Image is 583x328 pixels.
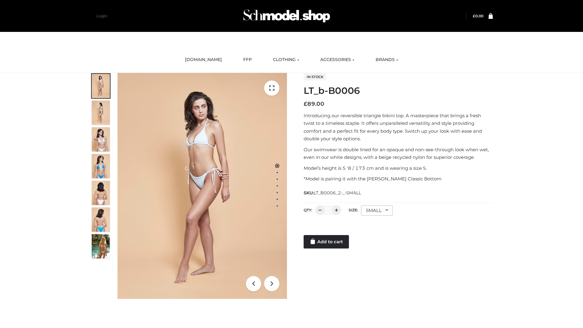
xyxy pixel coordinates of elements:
[92,74,110,98] img: ArielClassicBikiniTop_CloudNine_AzureSky_OW114ECO_1-scaled.jpg
[316,53,359,67] a: ACCESSORIES
[304,164,493,172] p: Model’s height is 5 ‘8 / 173 cm and is wearing a size S.
[304,85,493,96] h1: LT_b-B0006
[180,53,227,67] a: [DOMAIN_NAME]
[92,127,110,152] img: ArielClassicBikiniTop_CloudNine_AzureSky_OW114ECO_3-scaled.jpg
[268,53,304,67] a: CLOTHING
[473,14,483,18] a: £0.00
[239,53,256,67] a: FFP
[473,14,475,18] span: £
[304,146,493,161] p: Our swimwear is double lined for an opaque and non-see-through look when wet, even in our white d...
[349,208,358,212] label: Size:
[92,154,110,178] img: ArielClassicBikiniTop_CloudNine_AzureSky_OW114ECO_4-scaled.jpg
[304,112,493,143] p: Introducing our reversible triangle bikini top. A masterpiece that brings a fresh twist to a time...
[92,207,110,232] img: ArielClassicBikiniTop_CloudNine_AzureSky_OW114ECO_8-scaled.jpg
[304,73,326,80] span: In stock
[304,101,324,107] bdi: 89.00
[304,235,349,248] a: Add to cart
[314,190,361,196] span: LT_B0006_2-_-SMALL
[361,205,393,216] div: SMALL
[241,4,332,28] img: Schmodel Admin 964
[304,101,307,107] span: £
[97,14,107,18] a: Login
[371,53,403,67] a: BRANDS
[92,234,110,258] img: Arieltop_CloudNine_AzureSky2.jpg
[304,189,362,196] span: SKU:
[304,208,312,212] label: QTY:
[304,175,493,183] p: *Model is pairing it with the [PERSON_NAME] Classic Bottom
[92,101,110,125] img: ArielClassicBikiniTop_CloudNine_AzureSky_OW114ECO_2-scaled.jpg
[92,181,110,205] img: ArielClassicBikiniTop_CloudNine_AzureSky_OW114ECO_7-scaled.jpg
[473,14,483,18] bdi: 0.00
[118,73,287,299] img: ArielClassicBikiniTop_CloudNine_AzureSky_OW114ECO_1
